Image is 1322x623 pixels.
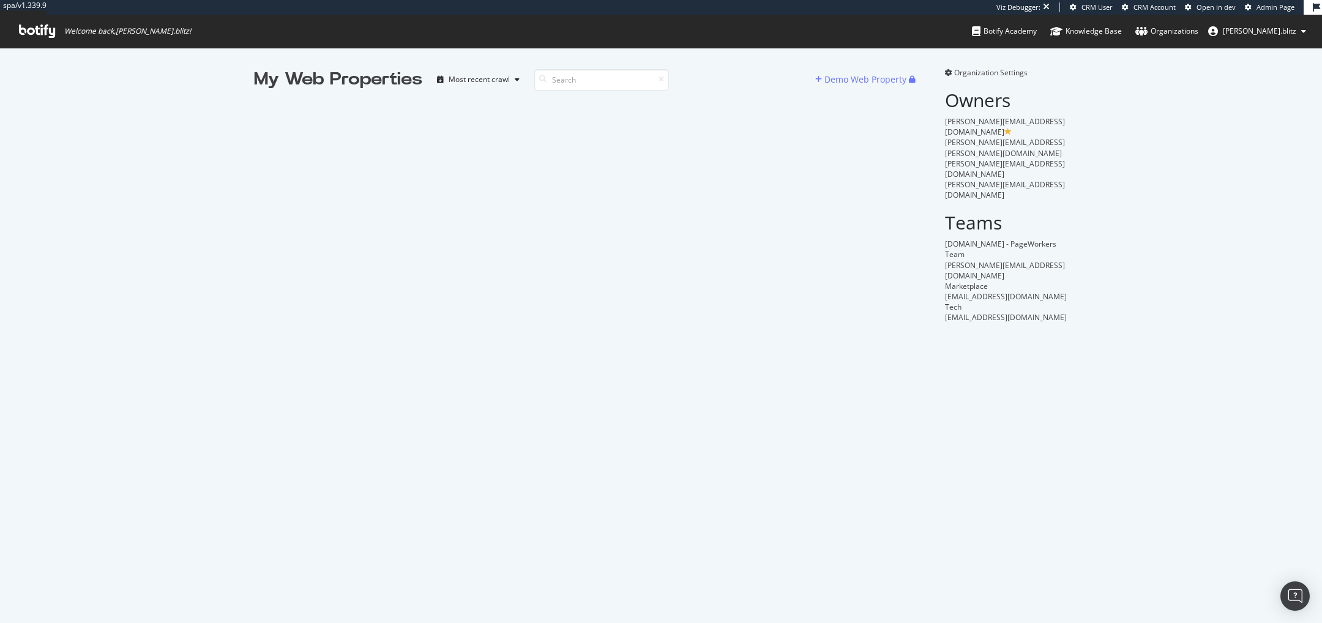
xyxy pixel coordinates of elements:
div: My Web Properties [254,67,422,92]
span: Welcome back, [PERSON_NAME].blitz ! [64,26,191,36]
span: [PERSON_NAME][EMAIL_ADDRESS][DOMAIN_NAME] [945,179,1065,200]
a: CRM User [1070,2,1113,12]
span: CRM User [1081,2,1113,12]
span: [EMAIL_ADDRESS][DOMAIN_NAME] [945,312,1067,323]
div: Open Intercom Messenger [1280,581,1310,611]
a: Admin Page [1245,2,1294,12]
span: [PERSON_NAME][EMAIL_ADDRESS][DOMAIN_NAME] [945,159,1065,179]
div: Most recent crawl [449,76,510,83]
div: Marketplace [945,281,1068,291]
span: Organization Settings [954,67,1028,78]
span: CRM Account [1133,2,1176,12]
div: [DOMAIN_NAME] - PageWorkers Team [945,239,1068,259]
div: Tech [945,302,1068,312]
h2: Teams [945,212,1068,233]
a: Knowledge Base [1050,15,1122,48]
button: Most recent crawl [432,70,525,89]
span: [EMAIL_ADDRESS][DOMAIN_NAME] [945,291,1067,302]
button: [PERSON_NAME].blitz [1198,21,1316,41]
div: Organizations [1135,25,1198,37]
span: Open in dev [1197,2,1236,12]
span: [PERSON_NAME][EMAIL_ADDRESS][DOMAIN_NAME] [945,116,1065,137]
a: Botify Academy [972,15,1037,48]
button: Demo Web Property [815,70,909,89]
h2: Owners [945,90,1068,110]
span: alexandre.blitz [1223,26,1296,36]
span: [PERSON_NAME][EMAIL_ADDRESS][DOMAIN_NAME] [945,260,1065,281]
div: Knowledge Base [1050,25,1122,37]
a: Organizations [1135,15,1198,48]
span: Admin Page [1257,2,1294,12]
a: CRM Account [1122,2,1176,12]
div: Viz Debugger: [996,2,1040,12]
a: Open in dev [1185,2,1236,12]
span: [PERSON_NAME][EMAIL_ADDRESS][PERSON_NAME][DOMAIN_NAME] [945,137,1065,158]
div: Demo Web Property [824,73,906,86]
div: Botify Academy [972,25,1037,37]
input: Search [534,69,669,91]
a: Demo Web Property [815,74,909,84]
